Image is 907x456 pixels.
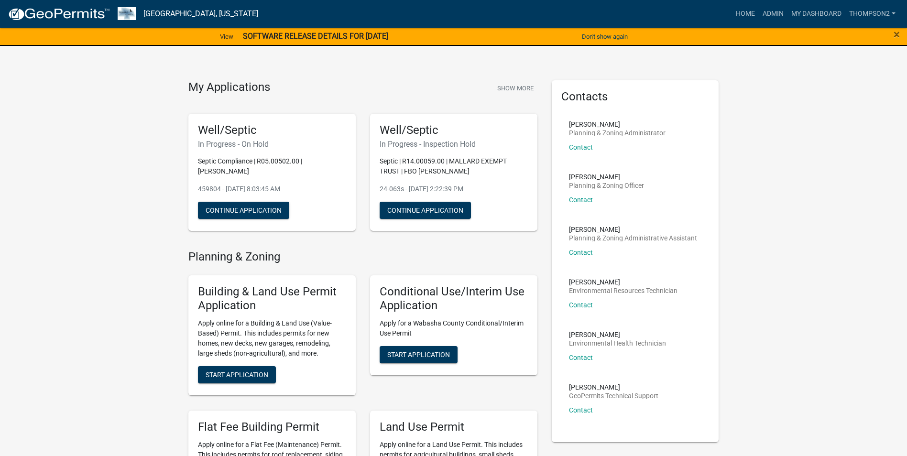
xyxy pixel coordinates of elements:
[569,249,593,256] a: Contact
[198,285,346,313] h5: Building & Land Use Permit Application
[894,28,900,41] span: ×
[216,29,237,44] a: View
[198,184,346,194] p: 459804 - [DATE] 8:03:45 AM
[380,318,528,338] p: Apply for a Wabasha County Conditional/Interim Use Permit
[759,5,787,23] a: Admin
[894,29,900,40] button: Close
[198,156,346,176] p: Septic Compliance | R05.00502.00 | [PERSON_NAME]
[188,250,537,264] h4: Planning & Zoning
[569,174,644,180] p: [PERSON_NAME]
[845,5,899,23] a: Thompson2
[578,29,632,44] button: Don't show again
[198,202,289,219] button: Continue Application
[380,184,528,194] p: 24-063s - [DATE] 2:22:39 PM
[569,384,658,391] p: [PERSON_NAME]
[188,80,270,95] h4: My Applications
[569,130,666,136] p: Planning & Zoning Administrator
[198,140,346,149] h6: In Progress - On Hold
[569,121,666,128] p: [PERSON_NAME]
[569,331,666,338] p: [PERSON_NAME]
[198,366,276,383] button: Start Application
[380,140,528,149] h6: In Progress - Inspection Hold
[493,80,537,96] button: Show More
[243,32,388,41] strong: SOFTWARE RELEASE DETAILS FOR [DATE]
[569,196,593,204] a: Contact
[569,301,593,309] a: Contact
[561,90,710,104] h5: Contacts
[569,182,644,189] p: Planning & Zoning Officer
[380,202,471,219] button: Continue Application
[380,285,528,313] h5: Conditional Use/Interim Use Application
[380,123,528,137] h5: Well/Septic
[569,287,678,294] p: Environmental Resources Technician
[198,123,346,137] h5: Well/Septic
[387,350,450,358] span: Start Application
[732,5,759,23] a: Home
[118,7,136,20] img: Wabasha County, Minnesota
[380,346,458,363] button: Start Application
[569,143,593,151] a: Contact
[569,340,666,347] p: Environmental Health Technician
[198,420,346,434] h5: Flat Fee Building Permit
[569,406,593,414] a: Contact
[143,6,258,22] a: [GEOGRAPHIC_DATA], [US_STATE]
[569,279,678,285] p: [PERSON_NAME]
[569,354,593,361] a: Contact
[198,318,346,358] p: Apply online for a Building & Land Use (Value-Based) Permit. This includes permits for new homes,...
[206,370,268,378] span: Start Application
[569,392,658,399] p: GeoPermits Technical Support
[569,235,697,241] p: Planning & Zoning Administrative Assistant
[380,420,528,434] h5: Land Use Permit
[787,5,845,23] a: My Dashboard
[380,156,528,176] p: Septic | R14.00059.00 | MALLARD EXEMPT TRUST | FBO [PERSON_NAME]
[569,226,697,233] p: [PERSON_NAME]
